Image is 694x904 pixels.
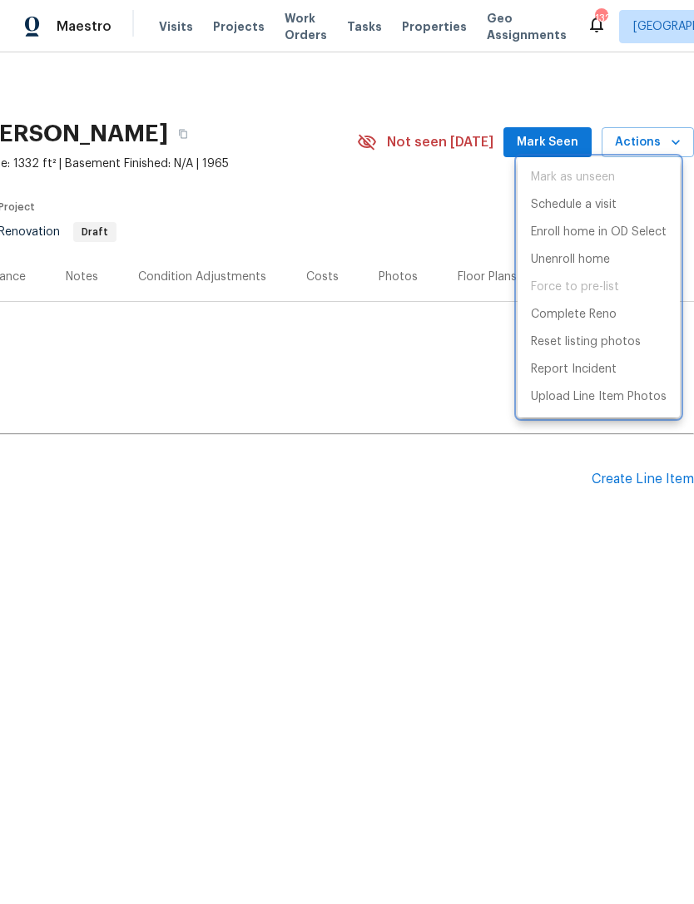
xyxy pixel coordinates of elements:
p: Complete Reno [531,306,617,324]
span: Setup visit must be completed before moving home to pre-list [518,274,680,301]
p: Report Incident [531,361,617,378]
p: Enroll home in OD Select [531,224,667,241]
p: Reset listing photos [531,333,641,351]
p: Upload Line Item Photos [531,388,667,406]
p: Unenroll home [531,251,610,269]
p: Schedule a visit [531,196,617,214]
